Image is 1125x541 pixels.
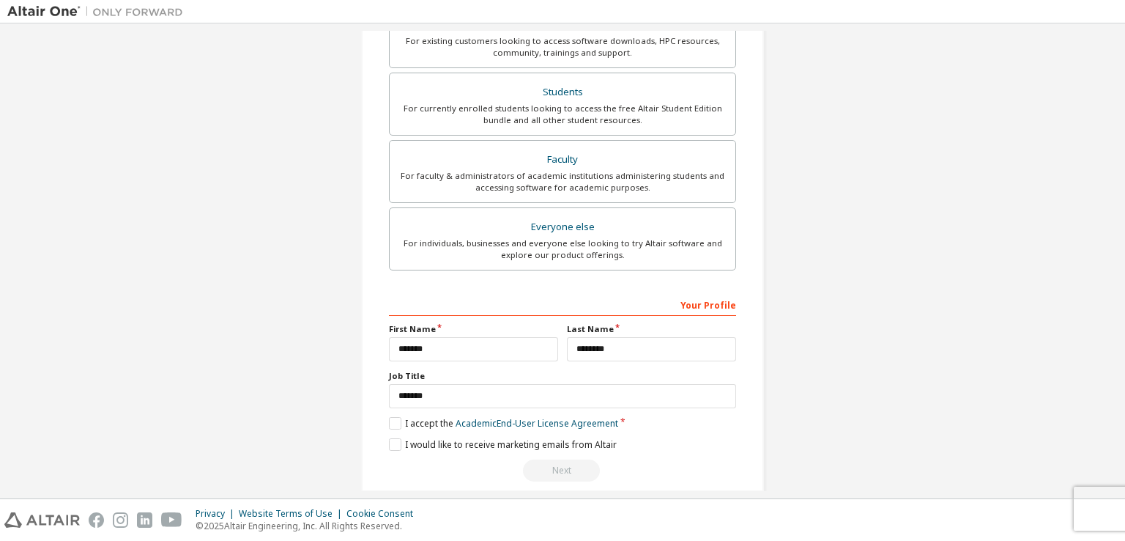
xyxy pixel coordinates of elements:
[398,150,727,170] div: Faculty
[398,238,727,261] div: For individuals, businesses and everyone else looking to try Altair software and explore our prod...
[137,512,152,528] img: linkedin.svg
[161,512,182,528] img: youtube.svg
[389,417,618,430] label: I accept the
[196,508,239,520] div: Privacy
[456,417,618,430] a: Academic End-User License Agreement
[389,438,617,451] label: I would like to receive marketing emails from Altair
[113,512,128,528] img: instagram.svg
[7,4,190,19] img: Altair One
[567,323,736,335] label: Last Name
[389,292,736,316] div: Your Profile
[398,82,727,103] div: Students
[389,460,736,482] div: Provide a valid email to continue
[389,370,736,382] label: Job Title
[398,103,727,126] div: For currently enrolled students looking to access the free Altair Student Edition bundle and all ...
[398,35,727,59] div: For existing customers looking to access software downloads, HPC resources, community, trainings ...
[346,508,422,520] div: Cookie Consent
[398,217,727,238] div: Everyone else
[4,512,80,528] img: altair_logo.svg
[239,508,346,520] div: Website Terms of Use
[398,170,727,194] div: For faculty & administrators of academic institutions administering students and accessing softwa...
[89,512,104,528] img: facebook.svg
[196,520,422,532] p: © 2025 Altair Engineering, Inc. All Rights Reserved.
[389,323,558,335] label: First Name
